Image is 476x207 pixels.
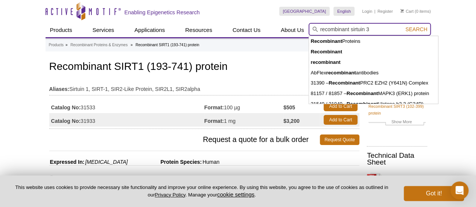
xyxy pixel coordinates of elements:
[49,42,64,48] a: Products
[129,159,202,165] span: Protein Species:
[311,38,342,44] strong: Recombinant
[377,9,393,14] a: Register
[49,134,320,145] span: Request a quote for a bulk order
[204,118,224,124] strong: Format:
[368,103,426,116] a: Recombinant SIRT3 (102-399) protein
[311,59,341,65] strong: recombinant
[311,49,342,54] strong: Recombinant
[283,118,300,124] strong: $3,200
[131,43,133,47] li: »
[283,104,295,111] strong: $505
[374,7,376,16] li: |
[309,68,438,78] li: AbFlex antibodies
[362,9,372,14] a: Login
[309,23,431,36] input: Keyword, Cat. No.
[450,181,468,199] div: Open Intercom Messenger
[333,7,354,16] a: English
[46,23,77,37] a: Products
[49,81,359,93] td: Sirtuin 1, SIRT-1, SIR2-Like Protein, SIR2L1, SIR2alpha
[85,159,128,165] i: [MEDICAL_DATA]
[228,23,265,37] a: Contact Us
[181,23,217,37] a: Resources
[309,99,438,109] li: 31549 / 31949 – Histone h3.3 (G34R)
[88,23,119,37] a: Services
[65,43,68,47] li: »
[217,191,254,198] button: cookie settings
[202,159,219,165] span: Human
[405,26,427,32] span: Search
[49,100,204,113] td: 31533
[12,184,391,198] p: This website uses cookies to provide necessary site functionality and improve your online experie...
[49,113,204,127] td: 31933
[309,88,438,99] li: 81157 / 81857 – MAPK3 (ERK1) protein
[309,36,438,47] li: Proteins
[347,91,378,96] strong: Recombinant
[324,115,357,125] a: Add to Cart
[49,61,359,74] h1: Recombinant SIRT1 (193-741) protein
[309,78,438,88] li: 31390 – PRC2 EZH2 (Y641N) Complex
[367,171,427,193] a: Recombinant SIRT1 (193-741) protein
[49,174,359,184] h3: Contents
[125,9,200,16] h2: Enabling Epigenetics Research
[400,7,431,16] li: (0 items)
[326,70,356,76] strong: recombinant
[204,104,224,111] strong: Format:
[135,43,199,47] li: Recombinant SIRT1 (193-741) protein
[70,42,128,48] a: Recombinant Proteins & Enzymes
[204,113,283,127] td: 1 mg
[367,152,427,166] h2: Technical Data Sheet
[276,23,309,37] a: About Us
[320,134,359,145] a: Request Quote
[49,86,70,92] strong: Aliases:
[404,186,464,201] button: Got it!
[130,23,169,37] a: Applications
[204,100,283,113] td: 100 µg
[49,159,85,165] span: Expressed In:
[347,101,378,107] strong: Recombinant
[400,9,404,13] img: Your Cart
[51,104,81,111] strong: Catalog No:
[279,7,330,16] a: [GEOGRAPHIC_DATA]
[400,9,414,14] a: Cart
[403,26,429,33] button: Search
[324,101,357,111] a: Add to Cart
[368,118,426,127] a: Show More
[328,80,360,86] strong: Recombinant
[155,192,185,198] a: Privacy Policy
[51,118,81,124] strong: Catalog No:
